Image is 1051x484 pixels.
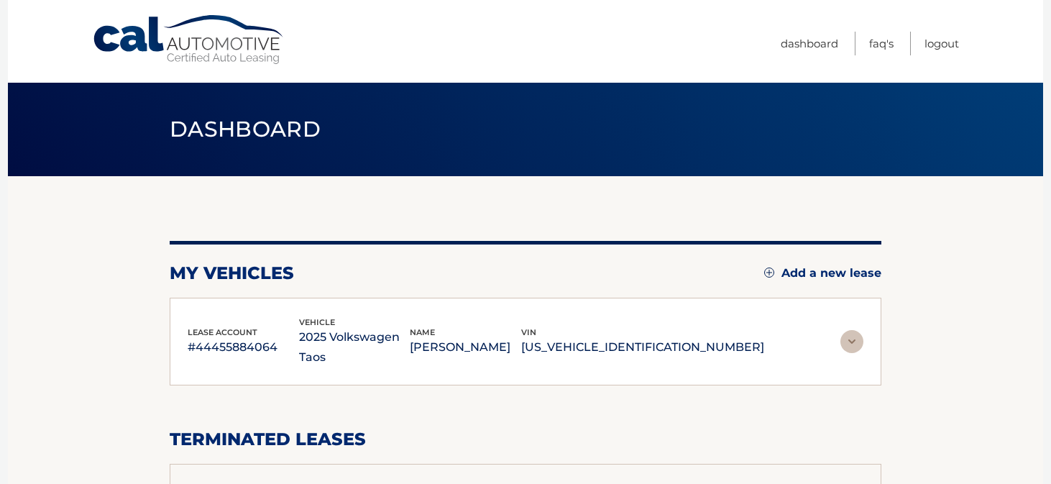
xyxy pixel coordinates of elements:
a: Add a new lease [764,266,881,280]
p: 2025 Volkswagen Taos [299,327,410,367]
span: name [410,327,435,337]
p: #44455884064 [188,337,299,357]
img: add.svg [764,268,774,278]
h2: terminated leases [170,429,881,450]
a: Dashboard [781,32,838,55]
span: lease account [188,327,257,337]
a: Cal Automotive [92,14,286,65]
span: vin [521,327,536,337]
img: accordion-rest.svg [840,330,863,353]
span: vehicle [299,317,335,327]
p: [PERSON_NAME] [410,337,521,357]
a: Logout [924,32,959,55]
span: Dashboard [170,116,321,142]
h2: my vehicles [170,262,294,284]
p: [US_VEHICLE_IDENTIFICATION_NUMBER] [521,337,764,357]
a: FAQ's [869,32,894,55]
